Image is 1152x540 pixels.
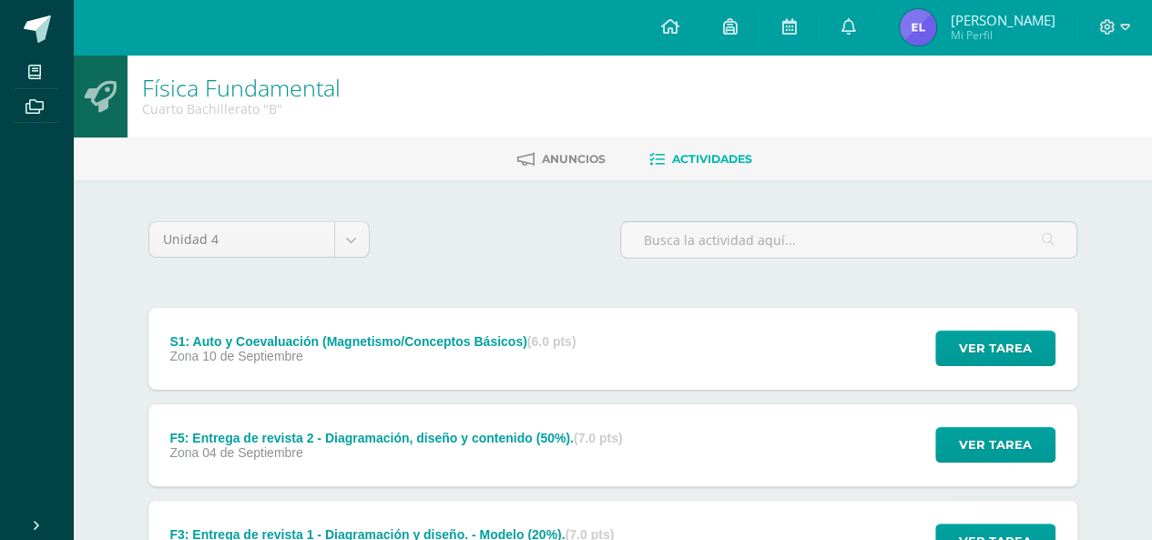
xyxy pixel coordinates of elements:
img: b289bc3374c540258d97a6f37cfa5b39.png [900,9,936,46]
span: Ver tarea [959,331,1032,365]
strong: (7.0 pts) [574,431,623,445]
strong: (6.0 pts) [527,334,576,349]
span: Ver tarea [959,428,1032,462]
span: Anuncios [542,152,606,166]
div: S1: Auto y Coevaluación (Magnetismo/Conceptos Básicos) [169,334,576,349]
span: Zona [169,445,199,460]
span: Actividades [672,152,752,166]
span: Zona [169,349,199,363]
div: Cuarto Bachillerato 'B' [142,100,341,117]
button: Ver tarea [935,331,1055,366]
h1: Física Fundamental [142,75,341,100]
a: Unidad 4 [149,222,369,257]
span: [PERSON_NAME] [950,11,1055,29]
button: Ver tarea [935,427,1055,463]
input: Busca la actividad aquí... [621,222,1076,258]
a: Anuncios [517,145,606,174]
span: Mi Perfil [950,27,1055,43]
a: Actividades [649,145,752,174]
span: 10 de Septiembre [202,349,303,363]
div: F5: Entrega de revista 2 - Diagramación, diseño y contenido (50%). [169,431,622,445]
a: Física Fundamental [142,72,341,103]
span: 04 de Septiembre [202,445,303,460]
span: Unidad 4 [163,222,321,257]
